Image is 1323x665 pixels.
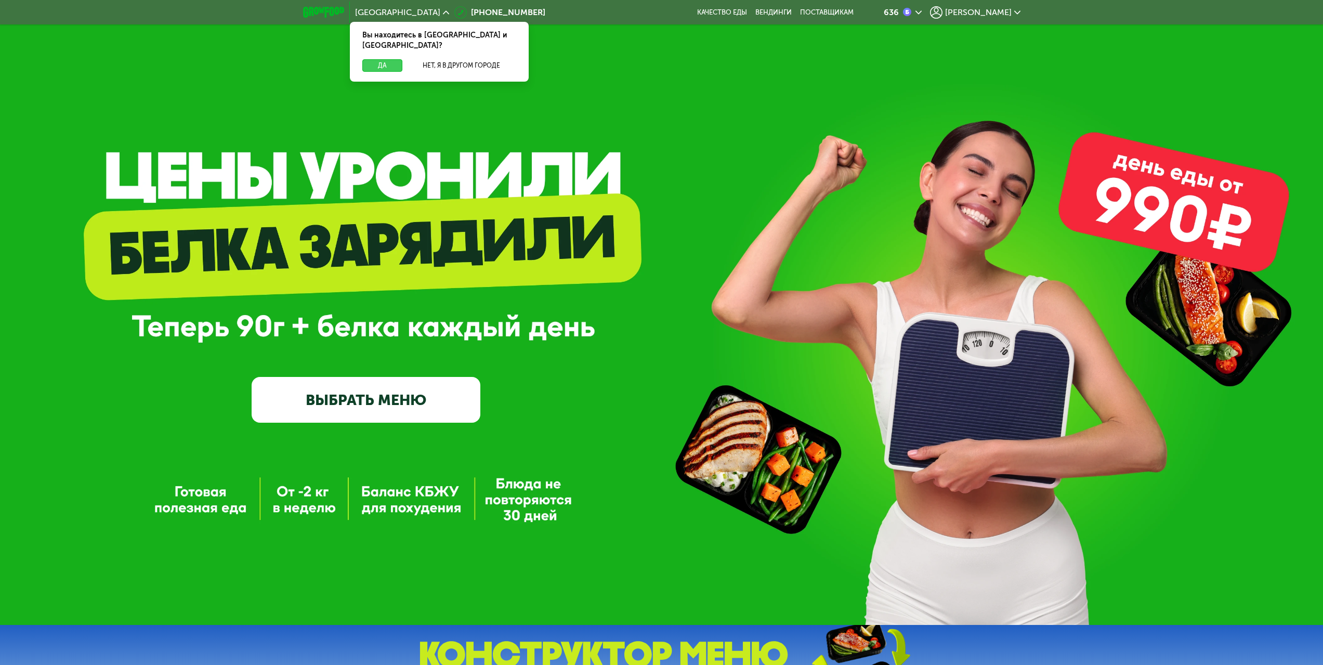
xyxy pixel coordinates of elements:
[697,8,747,17] a: Качество еды
[355,8,440,17] span: [GEOGRAPHIC_DATA]
[252,377,480,423] a: ВЫБРАТЬ МЕНЮ
[945,8,1012,17] span: [PERSON_NAME]
[362,59,402,72] button: Да
[407,59,516,72] button: Нет, я в другом городе
[800,8,854,17] div: поставщикам
[350,22,529,59] div: Вы находитесь в [GEOGRAPHIC_DATA] и [GEOGRAPHIC_DATA]?
[884,8,899,17] div: 636
[454,6,545,19] a: [PHONE_NUMBER]
[755,8,792,17] a: Вендинги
